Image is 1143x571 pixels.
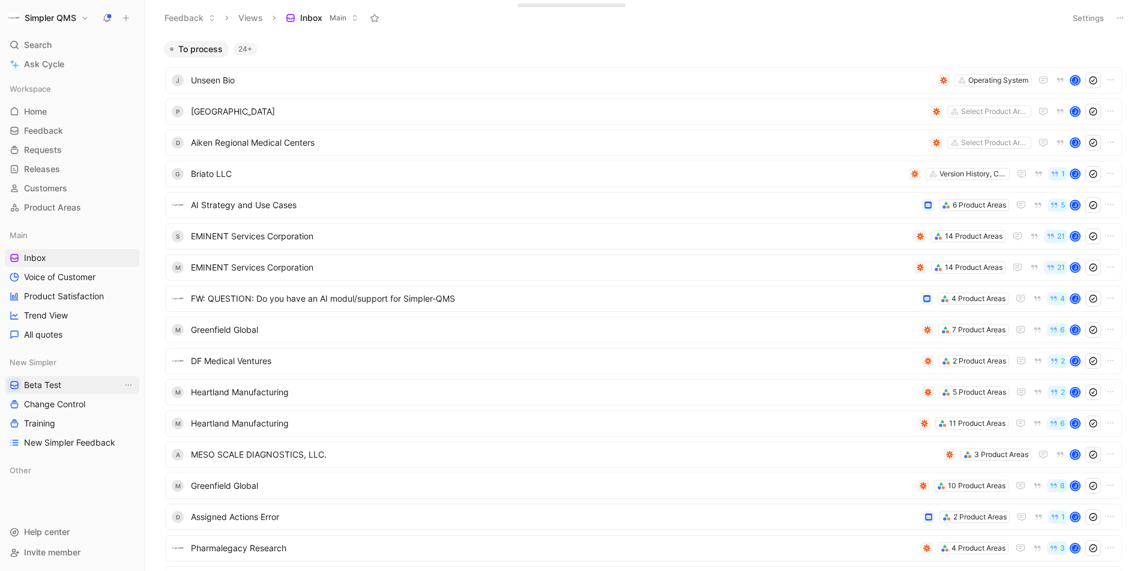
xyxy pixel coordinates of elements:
[5,353,139,371] div: New Simpler
[165,441,1122,468] a: AMESO SCALE DIAGNOSTICS, LLC.3 Product AreasJ
[1071,419,1079,428] div: J
[5,226,139,244] div: Main
[945,230,1003,242] div: 14 Product Areas
[1061,357,1065,365] span: 2
[5,461,139,479] div: Other
[5,306,139,324] a: Trend View
[172,168,184,180] div: G
[1060,326,1065,333] span: 6
[8,12,20,24] img: Simpler QMS
[172,355,184,367] img: logo
[952,324,1006,336] div: 7 Product Areas
[1071,107,1079,116] div: J
[172,106,184,118] div: P
[5,10,92,26] button: Simpler QMSSimpler QMS
[165,504,1122,530] a: DAssigned Actions Error2 Product Areas1J
[949,417,1006,429] div: 11 Product Areas
[165,130,1122,156] a: DAiken Regional Medical CentersSelect Product AreasJ
[1044,261,1067,274] button: 21
[1071,326,1079,334] div: J
[172,480,184,492] div: M
[165,348,1122,374] a: logoDF Medical Ventures2 Product Areas2J
[1071,357,1079,365] div: J
[948,480,1006,492] div: 10 Product Areas
[1047,542,1067,555] button: 3
[191,323,917,337] span: Greenfield Global
[5,414,139,432] a: Training
[172,74,184,86] div: J
[191,229,909,244] span: EMINENT Services Corporation
[5,543,139,561] div: Invite member
[961,137,1028,149] div: Select Product Areas
[191,416,914,431] span: Heartland Manufacturing
[165,379,1122,405] a: MHeartland Manufacturing5 Product Areas2J
[165,98,1122,125] a: P[GEOGRAPHIC_DATA]Select Product AreasJ
[172,324,184,336] div: M
[5,160,139,178] a: Releases
[1057,233,1065,240] span: 21
[1061,513,1065,521] span: 1
[1048,510,1067,524] button: 1
[24,547,80,557] span: Invite member
[5,55,139,73] a: Ask Cycle
[24,125,63,137] span: Feedback
[5,36,139,54] div: Search
[5,395,139,413] a: Change Control
[1048,199,1067,212] button: 5
[5,103,139,121] a: Home
[10,229,28,241] span: Main
[24,290,104,302] span: Product Satisfaction
[172,137,184,149] div: D
[5,141,139,159] a: Requests
[191,510,918,524] span: Assigned Actions Error
[5,179,139,197] a: Customers
[172,262,184,274] div: M
[172,542,184,554] img: logo
[24,144,62,156] span: Requests
[953,511,1007,523] div: 2 Product Areas
[10,464,31,476] span: Other
[5,199,139,217] a: Product Areas
[5,434,139,452] a: New Simpler Feedback
[1061,202,1065,209] span: 5
[165,535,1122,561] a: logoPharmalegacy Research4 Product Areas3J
[968,74,1028,86] div: Operating System
[172,293,184,305] img: logo
[1047,479,1067,492] button: 8
[1060,545,1065,552] span: 3
[945,262,1003,274] div: 14 Product Areas
[5,80,139,98] div: Workspace
[165,317,1122,343] a: MGreenfield Global7 Product Areas6J
[300,12,322,24] span: Inbox
[1048,386,1067,399] button: 2
[1071,76,1079,85] div: J
[172,230,184,242] div: S
[1071,201,1079,209] div: J
[953,355,1006,367] div: 2 Product Areas
[191,541,916,555] span: Pharmalegacy Research
[280,9,364,27] button: InboxMain
[233,9,268,27] button: Views
[24,398,85,410] span: Change Control
[10,83,51,95] span: Workspace
[5,523,139,541] div: Help center
[24,417,55,429] span: Training
[24,329,62,341] span: All quotes
[191,198,917,212] span: AI Strategy and Use Cases
[24,252,46,264] span: Inbox
[191,73,933,88] span: Unseen Bio
[172,449,184,461] div: A
[1048,354,1067,368] button: 2
[24,437,115,449] span: New Simpler Feedback
[953,386,1006,398] div: 5 Product Areas
[1071,170,1079,178] div: J
[951,542,1006,554] div: 4 Product Areas
[953,199,1006,211] div: 6 Product Areas
[1071,232,1079,241] div: J
[1071,513,1079,521] div: J
[165,410,1122,437] a: MHeartland Manufacturing11 Product Areas6J
[1047,323,1067,336] button: 6
[234,43,257,55] div: 24+
[5,461,139,483] div: Other
[5,122,139,140] a: Feedback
